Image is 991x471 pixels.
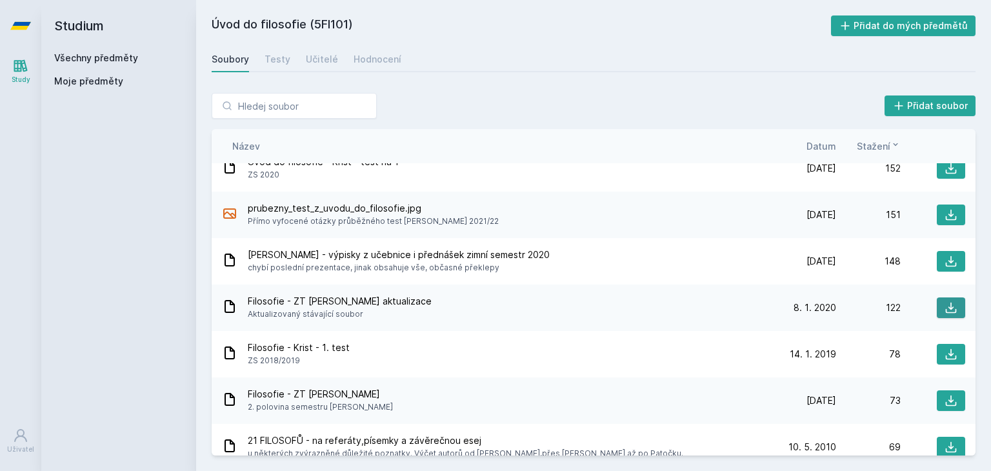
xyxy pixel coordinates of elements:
button: Datum [806,139,836,153]
span: [DATE] [806,255,836,268]
a: Všechny předměty [54,52,138,63]
span: ZS 2020 [248,168,399,181]
a: Učitelé [306,46,338,72]
div: 122 [836,301,901,314]
span: prubezny_test_z_uvodu_do_filosofie.jpg [248,202,499,215]
div: JPEG [222,206,237,225]
span: Moje předměty [54,75,123,88]
div: Učitelé [306,53,338,66]
span: chybí poslední prezentace, jinak obsahuje vše, občasné překlepy [248,261,550,274]
button: Přidat soubor [885,95,976,116]
a: Testy [265,46,290,72]
span: Stažení [857,139,890,153]
span: 10. 5. 2010 [788,441,836,454]
div: 73 [836,394,901,407]
span: [DATE] [806,208,836,221]
div: 148 [836,255,901,268]
div: 78 [836,348,901,361]
span: Filosofie - ZT [PERSON_NAME] [248,388,393,401]
a: Soubory [212,46,249,72]
div: 151 [836,208,901,221]
div: Hodnocení [354,53,401,66]
button: Stažení [857,139,901,153]
span: ZS 2018/2019 [248,354,350,367]
div: Testy [265,53,290,66]
div: Uživatel [7,445,34,454]
input: Hledej soubor [212,93,377,119]
a: Hodnocení [354,46,401,72]
span: [DATE] [806,394,836,407]
span: Přímo vyfocené otázky průběžného test [PERSON_NAME] 2021/22 [248,215,499,228]
span: [PERSON_NAME] - výpisky z učebnice i přednášek zimní semestr 2020 [248,248,550,261]
span: 21 FILOSOFŮ - na referáty,písemky a závěrečnou esej [248,434,683,447]
h2: Úvod do filosofie (5FI101) [212,15,831,36]
span: Filosofie - Krist - 1. test [248,341,350,354]
div: Soubory [212,53,249,66]
button: Přidat do mých předmětů [831,15,976,36]
span: Filosofie - ZT [PERSON_NAME] aktualizace [248,295,432,308]
a: Study [3,52,39,91]
span: u některých zvýrazněné důležité poznatky. Výčet autorů od [PERSON_NAME],přes [PERSON_NAME] až po ... [248,447,683,460]
a: Uživatel [3,421,39,461]
span: 2. polovina semestru [PERSON_NAME] [248,401,393,414]
div: 152 [836,162,901,175]
span: Aktualizovaný stávající soubor [248,308,432,321]
div: Study [12,75,30,85]
span: 14. 1. 2019 [790,348,836,361]
span: 8. 1. 2020 [794,301,836,314]
div: 69 [836,441,901,454]
span: [DATE] [806,162,836,175]
button: Název [232,139,260,153]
